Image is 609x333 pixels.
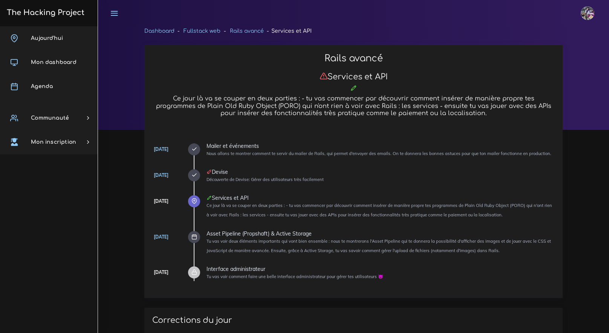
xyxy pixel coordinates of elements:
span: Mon dashboard [31,59,77,65]
a: Fullstack web [184,28,220,34]
img: eg54bupqcshyolnhdacp.jpg [581,6,594,20]
h3: Corrections du jour [152,316,555,325]
h3: The Hacking Project [5,9,84,17]
a: [DATE] [154,146,168,152]
a: Dashboard [144,28,174,34]
h5: Ce jour là va se couper en deux parties : - tu vas commencer par découvrir comment insérer de man... [152,95,555,117]
small: Tu vas voir deux éléments importants qui vont bien ensemble : nous te montrerons l'Asset Pipeline... [207,239,551,253]
span: Communauté [31,115,69,121]
small: Tu vas voir comment faire une belle interface administrateur pour gérer tes utilisateurs 😈 [207,274,383,279]
small: Découverte de Devise: Gérer des utilisateurs très facilement [207,177,324,182]
li: Services et API [264,26,312,36]
a: [DATE] [154,172,168,178]
span: Agenda [31,84,53,89]
a: Rails avancé [230,28,264,34]
small: Ce jour là va se couper en deux parties : - tu vas commencer par découvrir comment insérer de man... [207,203,552,217]
div: Asset Pipeline (Propshaft) & Active Storage [207,231,555,236]
div: Services et API [207,195,555,201]
div: Devise [207,169,555,175]
span: Aujourd'hui [31,35,63,41]
a: [DATE] [154,234,168,240]
div: Mailer et événements [207,143,555,149]
div: [DATE] [154,268,168,277]
h3: Services et API [152,72,555,82]
span: Mon inscription [31,139,76,145]
div: [DATE] [154,197,168,205]
h2: Rails avancé [152,53,555,64]
div: Interface administrateur [207,266,555,272]
small: Nous allons te montrer comment te servir du mailer de Rails, qui permet d'envoyer des emails. On ... [207,151,551,156]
